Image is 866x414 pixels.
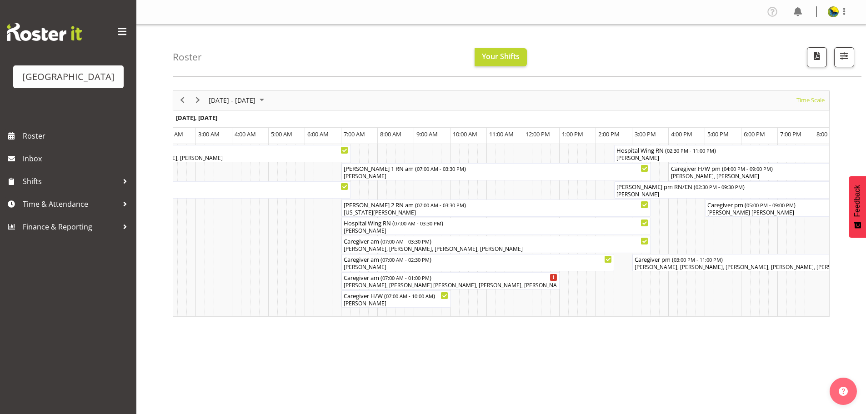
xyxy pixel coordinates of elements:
[344,164,648,173] div: [PERSON_NAME] 1 RN am ( )
[23,197,118,211] span: Time & Attendance
[671,164,848,173] div: Caregiver H/W pm ( )
[344,281,557,289] div: [PERSON_NAME], [PERSON_NAME] [PERSON_NAME], [PERSON_NAME], [PERSON_NAME], [PERSON_NAME], [PERSON_...
[344,218,648,227] div: Hospital Wing RN ( )
[44,190,348,199] div: [PERSON_NAME]
[853,185,861,217] span: Feedback
[344,291,448,300] div: Caregiver H/W ( )
[235,130,256,138] span: 4:00 AM
[344,172,648,180] div: [PERSON_NAME]
[173,52,202,62] h4: Roster
[635,130,656,138] span: 3:00 PM
[839,387,848,396] img: help-xxl-2.png
[674,256,721,263] span: 03:00 PM - 11:00 PM
[724,165,771,172] span: 04:00 PM - 09:00 PM
[344,236,648,245] div: Caregiver am ( )
[198,130,220,138] span: 3:00 AM
[849,176,866,238] button: Feedback - Show survey
[526,130,550,138] span: 12:00 PM
[828,6,839,17] img: gemma-hall22491374b5f274993ff8414464fec47f.png
[382,274,430,281] span: 07:00 AM - 01:00 PM
[795,95,826,106] button: Time Scale
[475,48,527,66] button: Your Shifts
[22,70,115,84] div: [GEOGRAPHIC_DATA]
[834,47,854,67] button: Filter Shifts
[176,114,217,122] span: [DATE], [DATE]
[344,273,557,282] div: Caregiver am ( )
[696,183,743,190] span: 02:30 PM - 09:30 PM
[341,200,651,217] div: Ressie 2 RN am Begin From Sunday, October 19, 2025 at 7:00:00 AM GMT+13:00 Ends At Sunday, Octobe...
[307,130,329,138] span: 6:00 AM
[173,90,830,317] div: Timeline Week of October 13, 2025
[44,145,348,155] div: NOCTE CG ( )
[205,91,270,110] div: October 13 - 19, 2025
[562,130,583,138] span: 1:00 PM
[816,130,838,138] span: 8:00 PM
[382,238,430,245] span: 07:00 AM - 03:30 PM
[796,95,826,106] span: Time Scale
[453,130,477,138] span: 10:00 AM
[344,245,648,253] div: [PERSON_NAME], [PERSON_NAME], [PERSON_NAME], [PERSON_NAME]
[344,227,648,235] div: [PERSON_NAME]
[344,263,612,271] div: [PERSON_NAME]
[744,130,765,138] span: 6:00 PM
[41,145,350,162] div: NOCTE CG Begin From Saturday, October 18, 2025 at 10:45:00 PM GMT+13:00 Ends At Sunday, October 1...
[382,256,430,263] span: 07:00 AM - 02:30 PM
[482,51,520,61] span: Your Shifts
[344,209,648,217] div: [US_STATE][PERSON_NAME]
[271,130,292,138] span: 5:00 AM
[44,154,348,162] div: [PERSON_NAME], [PERSON_NAME], [PERSON_NAME], [PERSON_NAME]
[417,201,464,209] span: 07:00 AM - 03:30 PM
[23,129,132,143] span: Roster
[44,182,348,191] div: NOCTE RN ( )
[386,292,433,299] span: 07:00 AM - 10:00 AM
[705,200,851,217] div: Caregiver pm Begin From Sunday, October 19, 2025 at 5:00:00 PM GMT+13:00 Ends At Sunday, October ...
[207,95,268,106] button: October 2025
[667,147,714,154] span: 02:30 PM - 11:00 PM
[344,254,612,264] div: Caregiver am ( )
[341,254,614,271] div: Caregiver am Begin From Sunday, October 19, 2025 at 7:00:00 AM GMT+13:00 Ends At Sunday, October ...
[341,218,651,235] div: Hospital Wing RN Begin From Sunday, October 19, 2025 at 7:00:00 AM GMT+13:00 Ends At Sunday, Octo...
[380,130,401,138] span: 8:00 AM
[707,209,848,217] div: [PERSON_NAME] [PERSON_NAME]
[344,299,448,308] div: [PERSON_NAME]
[341,236,651,253] div: Caregiver am Begin From Sunday, October 19, 2025 at 7:00:00 AM GMT+13:00 Ends At Sunday, October ...
[341,290,451,308] div: Caregiver H/W Begin From Sunday, October 19, 2025 at 7:00:00 AM GMT+13:00 Ends At Sunday, October...
[707,200,848,209] div: Caregiver pm ( )
[671,130,692,138] span: 4:00 PM
[341,163,651,180] div: Ressie 1 RN am Begin From Sunday, October 19, 2025 at 7:00:00 AM GMT+13:00 Ends At Sunday, Octobe...
[707,130,729,138] span: 5:00 PM
[489,130,514,138] span: 11:00 AM
[416,130,438,138] span: 9:00 AM
[176,95,189,106] button: Previous
[807,47,827,67] button: Download a PDF of the roster according to the set date range.
[394,219,441,227] span: 07:00 AM - 03:30 PM
[175,91,190,110] div: previous period
[344,200,648,209] div: [PERSON_NAME] 2 RN am ( )
[341,272,560,289] div: Caregiver am Begin From Sunday, October 19, 2025 at 7:00:00 AM GMT+13:00 Ends At Sunday, October ...
[190,91,205,110] div: next period
[780,130,801,138] span: 7:00 PM
[23,152,132,165] span: Inbox
[671,172,848,180] div: [PERSON_NAME], [PERSON_NAME]
[669,163,851,180] div: Caregiver H/W pm Begin From Sunday, October 19, 2025 at 4:00:00 PM GMT+13:00 Ends At Sunday, Octo...
[41,181,350,199] div: NOCTE RN Begin From Saturday, October 18, 2025 at 10:45:00 PM GMT+13:00 Ends At Sunday, October 1...
[23,220,118,234] span: Finance & Reporting
[598,130,620,138] span: 2:00 PM
[208,95,256,106] span: [DATE] - [DATE]
[23,175,118,188] span: Shifts
[344,130,365,138] span: 7:00 AM
[192,95,204,106] button: Next
[417,165,464,172] span: 07:00 AM - 03:30 PM
[7,23,82,41] img: Rosterit website logo
[746,201,794,209] span: 05:00 PM - 09:00 PM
